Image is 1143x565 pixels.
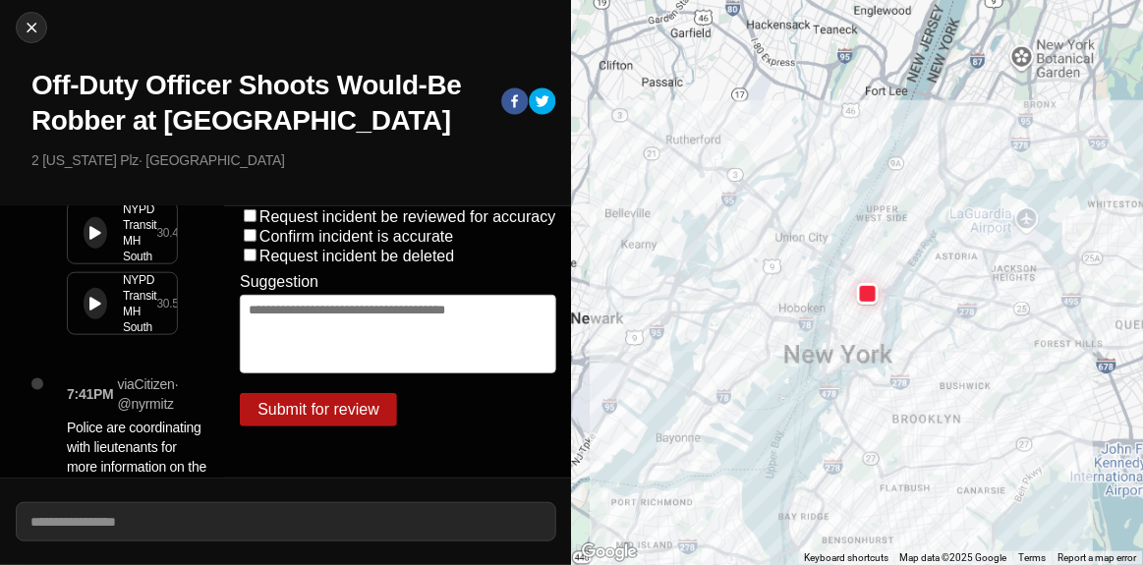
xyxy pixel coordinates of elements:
[259,248,454,264] label: Request incident be deleted
[529,87,556,119] button: twitter
[259,228,453,245] label: Confirm incident is accurate
[67,384,114,404] p: 7:41PM
[123,201,156,264] div: NYPD Transit MH South
[31,150,556,170] p: 2 [US_STATE] Plz · [GEOGRAPHIC_DATA]
[240,393,397,426] button: Submit for review
[31,68,486,139] h1: Off-Duty Officer Shoots Would-Be Robber at [GEOGRAPHIC_DATA]
[259,208,556,225] label: Request incident be reviewed for accuracy
[577,539,642,565] a: Open this area in Google Maps (opens a new window)
[501,87,529,119] button: facebook
[16,12,47,43] button: cancel
[577,539,642,565] img: Google
[240,273,318,291] label: Suggestion
[67,418,209,555] p: Police are coordinating with lieutenants for more information on the possible shooting involving ...
[118,374,210,414] p: via Citizen · @ nyrmitz
[156,296,197,311] div: 30.536 s
[1019,552,1047,563] a: Terms (opens in new tab)
[804,551,888,565] button: Keyboard shortcuts
[123,272,156,335] div: NYPD Transit MH South
[1058,552,1137,563] a: Report a map error
[156,225,197,241] div: 30.424 s
[900,552,1007,563] span: Map data ©2025 Google
[22,18,41,37] img: cancel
